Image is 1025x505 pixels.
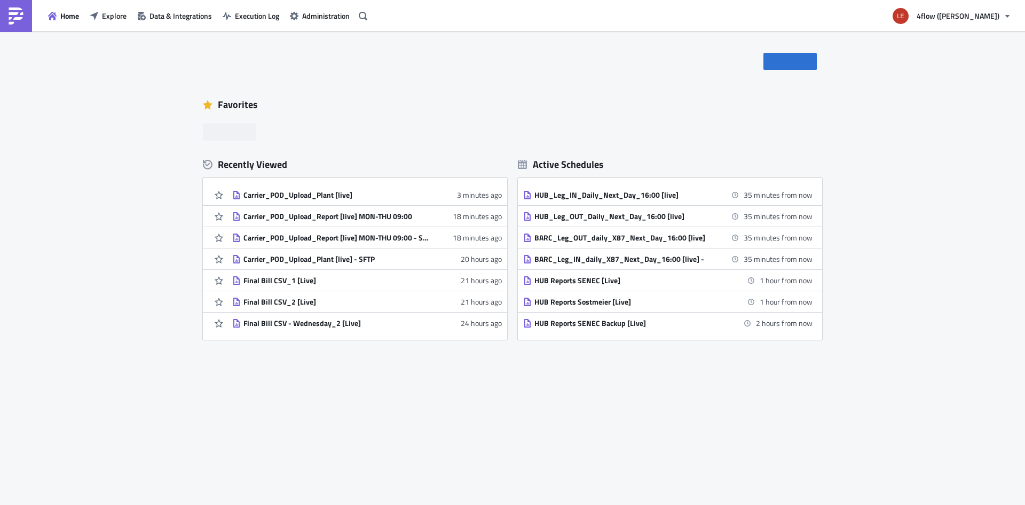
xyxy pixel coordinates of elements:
[523,206,813,227] a: HUB_Leg_OUT_Daily_Next_Day_16:00 [live]35 minutes from now
[744,253,813,265] time: 2025-08-20 11:00
[243,190,430,200] div: Carrier_POD_Upload_Plant [live]
[523,227,813,248] a: BARC_Leg_OUT_daily_X87_Next_Day_16:00 [live]35 minutes from now
[60,10,79,21] span: Home
[534,318,721,328] div: HUB Reports SENEC Backup [Live]
[534,212,721,221] div: HUB_Leg_OUT_Daily_Next_Day_16:00 [live]
[203,157,507,173] div: Recently Viewed
[232,248,502,269] a: Carrier_POD_Upload_Plant [live] - SFTP20 hours ago
[203,97,822,113] div: Favorites
[534,297,721,307] div: HUB Reports Sostmeier [Live]
[917,10,999,21] span: 4flow ([PERSON_NAME])
[243,212,430,221] div: Carrier_POD_Upload_Report [live] MON-THU 09:00
[232,313,502,333] a: Final Bill CSV - Wednesday_2 [Live]24 hours ago
[534,276,721,285] div: HUB Reports SENEC [Live]
[523,313,813,333] a: HUB Reports SENEC Backup [Live]2 hours from now
[232,291,502,312] a: Final Bill CSV_2 [Live]21 hours ago
[523,248,813,269] a: BARC_Leg_IN_daily_X87_Next_Day_16:00 [live] -35 minutes from now
[243,276,430,285] div: Final Bill CSV_1 [Live]
[892,7,910,25] img: Avatar
[744,189,813,200] time: 2025-08-20 11:00
[149,10,212,21] span: Data & Integrations
[461,317,502,329] time: 2025-08-19T13:33:14Z
[285,7,355,24] button: Administration
[243,254,430,264] div: Carrier_POD_Upload_Plant [live] - SFTP
[518,158,604,170] div: Active Schedules
[7,7,25,25] img: PushMetrics
[453,232,502,243] time: 2025-08-20T13:06:34Z
[302,10,350,21] span: Administration
[461,275,502,286] time: 2025-08-19T16:26:11Z
[523,184,813,205] a: HUB_Leg_IN_Daily_Next_Day_16:00 [live]35 minutes from now
[217,7,285,24] button: Execution Log
[232,270,502,291] a: Final Bill CSV_1 [Live]21 hours ago
[744,211,813,222] time: 2025-08-20 11:00
[534,254,721,264] div: BARC_Leg_IN_daily_X87_Next_Day_16:00 [live] -
[886,4,1017,28] button: 4flow ([PERSON_NAME])
[760,275,813,286] time: 2025-08-20 11:30
[232,206,502,227] a: Carrier_POD_Upload_Report [live] MON-THU 09:0018 minutes ago
[744,232,813,243] time: 2025-08-20 11:00
[235,10,279,21] span: Execution Log
[534,190,721,200] div: HUB_Leg_IN_Daily_Next_Day_16:00 [live]
[232,184,502,205] a: Carrier_POD_Upload_Plant [live]3 minutes ago
[523,270,813,291] a: HUB Reports SENEC [Live]1 hour from now
[760,296,813,307] time: 2025-08-20 11:30
[461,253,502,265] time: 2025-08-19T17:11:49Z
[232,227,502,248] a: Carrier_POD_Upload_Report [live] MON-THU 09:00 - SFTP18 minutes ago
[243,233,430,243] div: Carrier_POD_Upload_Report [live] MON-THU 09:00 - SFTP
[84,7,132,24] button: Explore
[523,291,813,312] a: HUB Reports Sostmeier [Live]1 hour from now
[43,7,84,24] button: Home
[756,317,813,329] time: 2025-08-20 12:30
[243,318,430,328] div: Final Bill CSV - Wednesday_2 [Live]
[461,296,502,307] time: 2025-08-19T16:26:07Z
[453,211,502,222] time: 2025-08-20T13:06:48Z
[132,7,217,24] button: Data & Integrations
[457,189,502,200] time: 2025-08-20T13:22:01Z
[534,233,721,243] div: BARC_Leg_OUT_daily_X87_Next_Day_16:00 [live]
[102,10,127,21] span: Explore
[243,297,430,307] div: Final Bill CSV_2 [Live]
